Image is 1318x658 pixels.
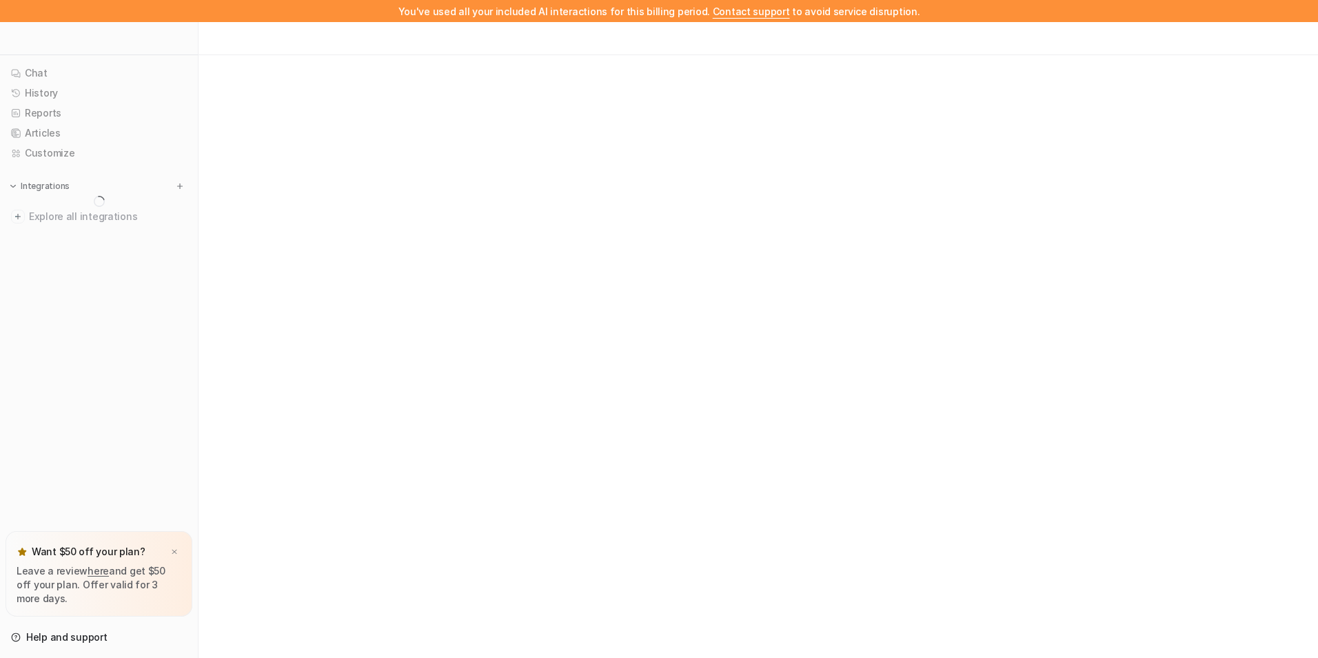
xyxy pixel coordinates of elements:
[21,181,70,192] p: Integrations
[6,63,192,83] a: Chat
[6,207,192,226] a: Explore all integrations
[6,103,192,123] a: Reports
[6,179,74,193] button: Integrations
[175,181,185,191] img: menu_add.svg
[170,548,179,557] img: x
[713,6,790,17] span: Contact support
[32,545,145,559] p: Want $50 off your plan?
[29,206,187,228] span: Explore all integrations
[6,123,192,143] a: Articles
[11,210,25,223] img: explore all integrations
[17,546,28,557] img: star
[6,628,192,647] a: Help and support
[6,83,192,103] a: History
[88,565,109,577] a: here
[8,181,18,191] img: expand menu
[17,564,181,606] p: Leave a review and get $50 off your plan. Offer valid for 3 more days.
[6,143,192,163] a: Customize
